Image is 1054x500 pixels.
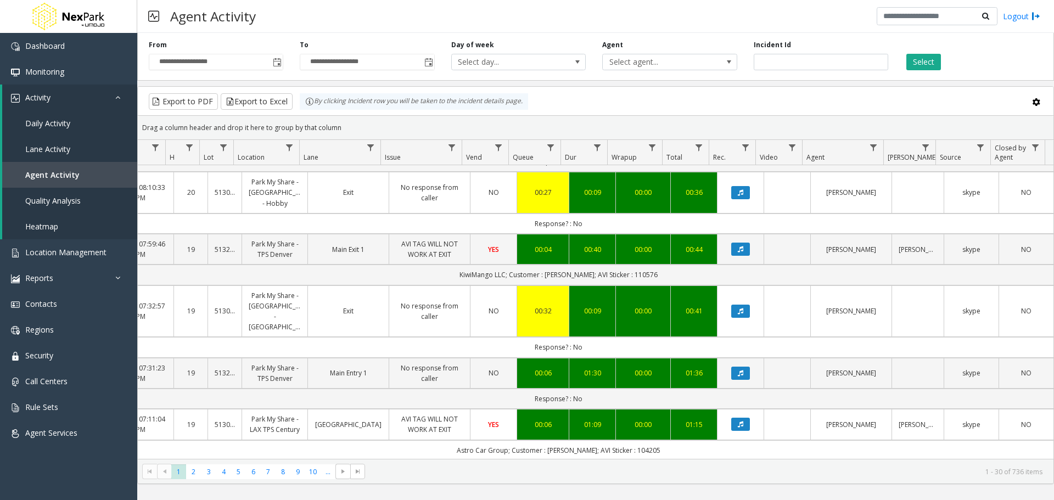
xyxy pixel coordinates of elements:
[249,414,301,435] a: Park My Share - LAX TPS Century
[477,187,510,198] a: NO
[25,66,64,77] span: Monitoring
[306,464,321,479] span: Page 10
[2,188,137,214] a: Quality Analysis
[576,306,609,316] div: 00:09
[11,274,20,283] img: 'icon'
[115,363,167,384] a: [DATE] 07:31:23 PM
[677,244,710,255] a: 00:44
[201,464,216,479] span: Page 3
[602,40,623,50] label: Agent
[271,54,283,70] span: Toggle popup
[524,244,562,255] div: 00:04
[918,140,933,155] a: Parker Filter Menu
[231,464,246,479] span: Page 5
[623,244,664,255] a: 00:00
[148,140,163,155] a: Date Filter Menu
[315,419,382,430] a: [GEOGRAPHIC_DATA]
[677,368,710,378] div: 01:36
[677,306,710,316] div: 00:41
[249,363,301,384] a: Park My Share - TPS Denver
[1006,419,1047,430] a: NO
[1006,368,1047,378] a: NO
[11,429,20,438] img: 'icon'
[677,419,710,430] div: 01:15
[25,92,51,103] span: Activity
[315,368,382,378] a: Main Entry 1
[666,153,682,162] span: Total
[25,402,58,412] span: Rule Sets
[612,153,637,162] span: Wrapup
[524,368,562,378] div: 00:06
[806,153,825,162] span: Agent
[148,3,159,30] img: pageIcon
[216,140,231,155] a: Lot Filter Menu
[25,273,53,283] span: Reports
[1006,187,1047,198] a: NO
[491,140,506,155] a: Vend Filter Menu
[940,153,961,162] span: Source
[215,306,235,316] a: 513002
[25,144,70,154] span: Lane Activity
[602,54,737,70] span: NO DATA FOUND
[817,368,885,378] a: [PERSON_NAME]
[488,245,499,254] span: YES
[713,153,726,162] span: Rec.
[396,301,463,322] a: No response from caller
[11,42,20,51] img: 'icon'
[1021,368,1031,378] span: NO
[466,153,482,162] span: Vend
[138,140,1053,459] div: Data table
[524,306,562,316] a: 00:32
[951,244,992,255] a: skype
[64,214,1053,234] td: Response? : No
[951,419,992,430] a: skype
[181,419,201,430] a: 19
[261,464,276,479] span: Page 7
[2,214,137,239] a: Heatmap
[249,177,301,209] a: Park My Share - [GEOGRAPHIC_DATA] - Hobby
[524,187,562,198] a: 00:27
[565,153,576,162] span: Dur
[951,306,992,316] a: skype
[221,93,293,110] button: Export to Excel
[25,376,68,386] span: Call Centers
[951,368,992,378] a: skype
[888,153,938,162] span: [PERSON_NAME]
[282,140,297,155] a: Location Filter Menu
[115,239,167,260] a: [DATE] 07:59:46 PM
[300,93,528,110] div: By clicking Incident row you will be taken to the incident details page.
[543,140,558,155] a: Queue Filter Menu
[304,153,318,162] span: Lane
[623,368,664,378] a: 00:00
[115,414,167,435] a: [DATE] 07:11:04 PM
[64,389,1053,409] td: Response? : No
[576,187,609,198] a: 00:09
[576,368,609,378] div: 01:30
[738,140,753,155] a: Rec. Filter Menu
[305,97,314,106] img: infoIcon.svg
[315,187,382,198] a: Exit
[181,368,201,378] a: 19
[64,440,1053,460] td: Astro Car Group; Customer : [PERSON_NAME]; AVI Sticker : 104205
[372,467,1042,476] kendo-pager-info: 1 - 30 of 736 items
[64,337,1053,357] td: Response? : No
[238,153,265,162] span: Location
[754,40,791,50] label: Incident Id
[951,187,992,198] a: skype
[677,187,710,198] a: 00:36
[1021,420,1031,429] span: NO
[623,419,664,430] div: 00:00
[576,244,609,255] a: 00:40
[64,265,1053,285] td: KiwiMango LLC; Customer : [PERSON_NAME]; AVI Sticker : 110576
[623,306,664,316] a: 00:00
[149,40,167,50] label: From
[2,162,137,188] a: Agent Activity
[171,464,186,479] span: Page 1
[246,464,261,479] span: Page 6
